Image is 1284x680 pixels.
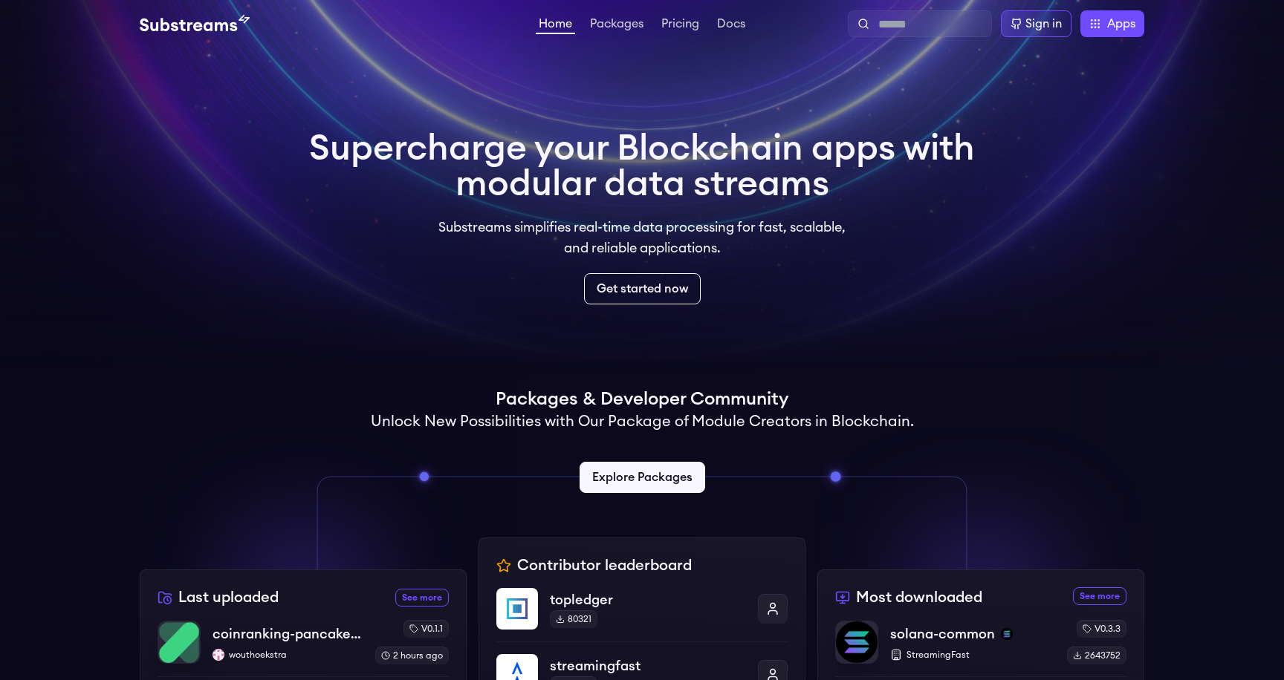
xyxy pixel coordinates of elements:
[890,649,1055,661] p: StreamingFast
[714,18,748,33] a: Docs
[550,656,746,676] p: streamingfast
[158,621,200,663] img: coinranking-pancakeswap-v3-forks
[403,620,449,638] div: v0.1.1
[371,411,914,432] h2: Unlock New Possibilities with Our Package of Module Creators in Blockchain.
[550,610,597,628] div: 80321
[580,462,705,493] a: Explore Packages
[1067,647,1126,664] div: 2643752
[213,649,224,661] img: wouthoekstra
[836,621,878,663] img: solana-common
[213,649,363,661] p: wouthoekstra
[496,588,538,630] img: topledger
[584,273,701,304] a: Get started now
[658,18,702,33] a: Pricing
[309,131,975,202] h1: Supercharge your Blockchain apps with modular data streams
[496,588,788,641] a: topledgertopledger80321
[428,217,856,258] p: Substreams simplifies real-time data processing for fast, scalable, and reliable applications.
[1073,587,1126,605] a: See more most downloaded packages
[890,624,995,644] p: solana-common
[496,388,788,411] h1: Packages & Developer Community
[158,620,449,676] a: coinranking-pancakeswap-v3-forkscoinranking-pancakeswap-v3-forkswouthoekstrawouthoekstrav0.1.12 h...
[140,15,250,33] img: Substream's logo
[550,589,746,610] p: topledger
[375,647,449,664] div: 2 hours ago
[1025,15,1062,33] div: Sign in
[1001,10,1071,37] a: Sign in
[213,624,363,644] p: coinranking-pancakeswap-v3-forks
[1107,15,1135,33] span: Apps
[395,589,449,607] a: See more recently uploaded packages
[536,18,575,34] a: Home
[1001,628,1013,640] img: solana
[1077,620,1126,638] div: v0.3.3
[587,18,646,33] a: Packages
[835,620,1126,676] a: solana-commonsolana-commonsolanaStreamingFastv0.3.32643752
